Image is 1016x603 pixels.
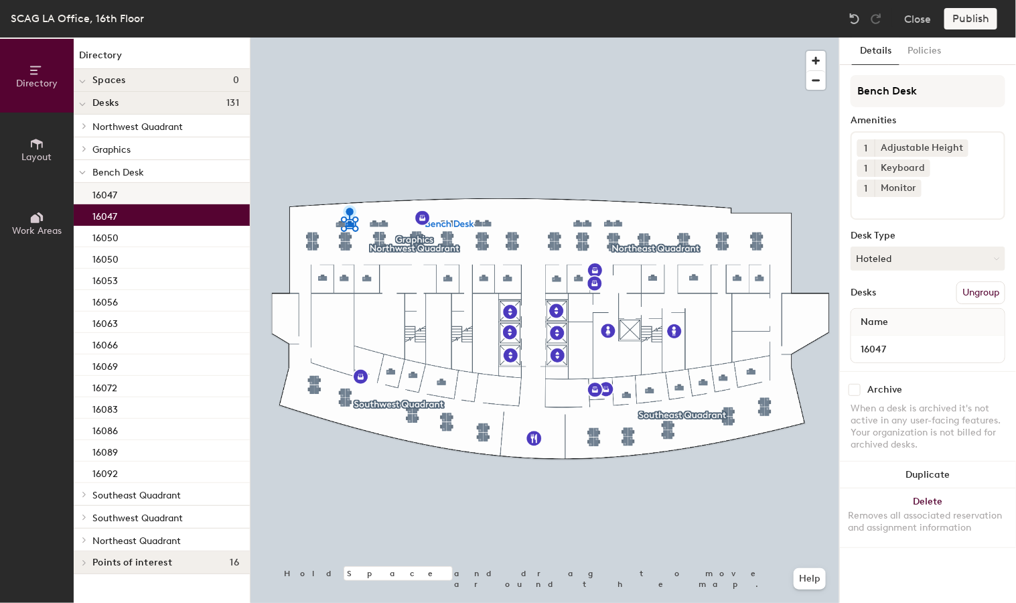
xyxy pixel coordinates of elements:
[92,513,183,524] span: Southwest Quadrant
[92,557,172,568] span: Points of interest
[851,230,1005,241] div: Desk Type
[875,159,930,177] div: Keyboard
[92,535,181,547] span: Northeast Quadrant
[22,151,52,163] span: Layout
[869,12,883,25] img: Redo
[92,250,119,265] p: 16050
[848,510,1008,534] div: Removes all associated reservation and assignment information
[92,400,118,415] p: 16083
[851,287,876,298] div: Desks
[92,336,118,351] p: 16066
[848,12,861,25] img: Undo
[92,379,117,394] p: 16072
[857,159,875,177] button: 1
[226,98,239,109] span: 131
[865,161,868,176] span: 1
[852,38,899,65] button: Details
[92,228,119,244] p: 16050
[851,115,1005,126] div: Amenities
[840,488,1016,547] button: DeleteRemoves all associated reservation and assignment information
[92,464,118,480] p: 16092
[854,340,1002,358] input: Unnamed desk
[92,293,118,308] p: 16056
[857,180,875,197] button: 1
[857,139,875,157] button: 1
[851,403,1005,451] div: When a desk is archived it's not active in any user-facing features. Your organization is not bil...
[92,121,183,133] span: Northwest Quadrant
[904,8,931,29] button: Close
[899,38,949,65] button: Policies
[92,75,126,86] span: Spaces
[851,247,1005,271] button: Hoteled
[867,385,902,395] div: Archive
[92,98,119,109] span: Desks
[12,225,62,237] span: Work Areas
[794,568,826,590] button: Help
[865,182,868,196] span: 1
[854,310,895,334] span: Name
[11,10,144,27] div: SCAG LA Office, 16th Floor
[956,281,1005,304] button: Ungroup
[74,48,250,69] h1: Directory
[230,557,239,568] span: 16
[92,167,144,178] span: Bench Desk
[92,357,118,373] p: 16069
[92,207,117,222] p: 16047
[92,271,118,287] p: 16053
[92,421,118,437] p: 16086
[233,75,239,86] span: 0
[92,314,118,330] p: 16063
[865,141,868,155] span: 1
[92,443,118,458] p: 16089
[840,462,1016,488] button: Duplicate
[875,139,968,157] div: Adjustable Height
[92,490,181,501] span: Southeast Quadrant
[92,186,117,201] p: 16047
[16,78,58,89] span: Directory
[92,144,131,155] span: Graphics
[875,180,922,197] div: Monitor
